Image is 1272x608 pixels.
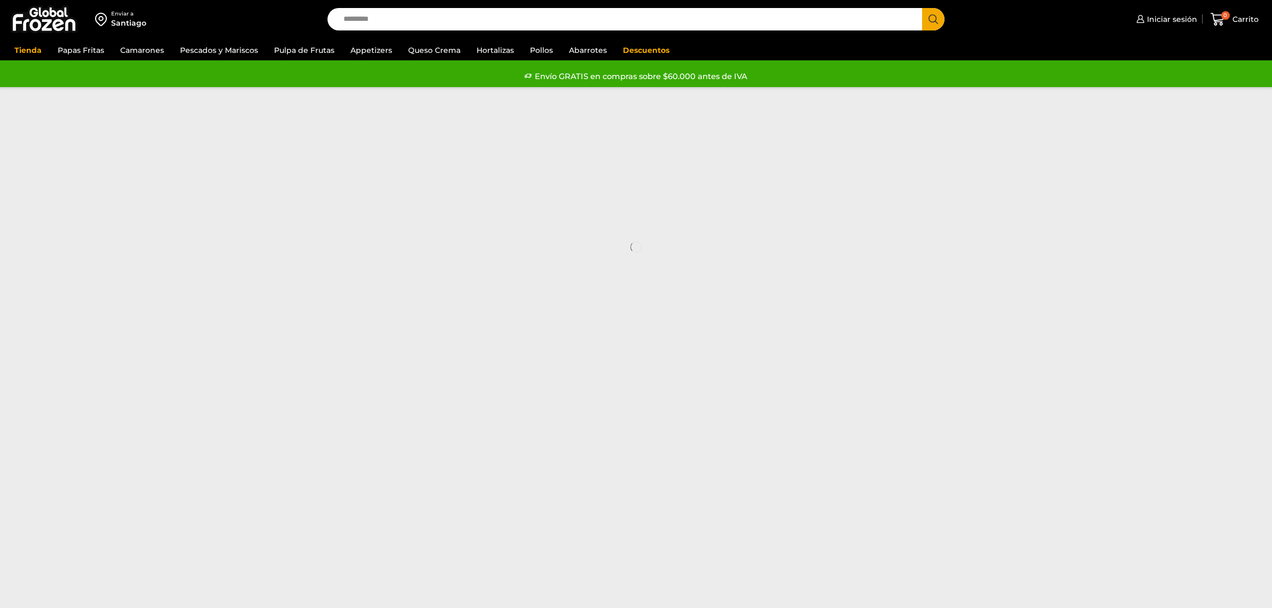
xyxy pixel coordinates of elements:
span: Iniciar sesión [1144,14,1197,25]
a: Camarones [115,40,169,60]
div: Santiago [111,18,146,28]
a: Tienda [9,40,47,60]
a: Iniciar sesión [1134,9,1197,30]
a: Pescados y Mariscos [175,40,263,60]
a: Pollos [525,40,558,60]
div: Enviar a [111,10,146,18]
span: 0 [1221,11,1230,20]
span: Carrito [1230,14,1259,25]
a: Queso Crema [403,40,466,60]
a: Hortalizas [471,40,519,60]
button: Search button [922,8,945,30]
a: 0 Carrito [1208,7,1261,32]
a: Descuentos [618,40,675,60]
a: Papas Fritas [52,40,110,60]
img: address-field-icon.svg [95,10,111,28]
a: Appetizers [345,40,397,60]
a: Abarrotes [564,40,612,60]
a: Pulpa de Frutas [269,40,340,60]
